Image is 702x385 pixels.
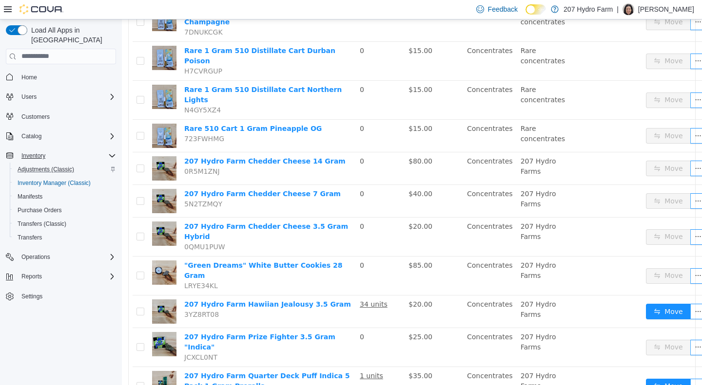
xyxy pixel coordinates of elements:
[524,174,569,189] button: icon: swapMove
[30,26,55,51] img: Rare 1 Gram 510 Distillate Cart Durban Poison hero shot
[399,27,444,45] span: Rare concentrates
[62,170,219,178] a: 207 Hydro Farm Chedder Cheese 7 Gram
[62,223,103,231] span: 0QMU1PUW
[14,204,116,216] span: Purchase Orders
[18,71,116,83] span: Home
[524,34,569,50] button: icon: swapMove
[287,170,311,178] span: $40.00
[14,218,70,230] a: Transfers (Classic)
[568,73,584,89] button: icon: ellipsis
[62,87,99,94] span: N4GY5XZ4
[14,204,66,216] a: Purchase Orders
[18,91,116,103] span: Users
[341,198,395,237] td: Concentrates
[287,105,311,113] span: $15.00
[18,234,42,241] span: Transfers
[18,130,45,142] button: Catalog
[10,203,120,217] button: Purchase Orders
[18,251,116,263] span: Operations
[238,27,242,35] span: 0
[524,284,569,300] button: icon: swapMove
[399,281,434,299] span: 207 Hydro Farms
[62,48,100,55] span: H7CVRGUP
[568,320,584,336] button: icon: ellipsis
[30,280,55,304] img: 207 Hydro Farm Hawiian Jealousy 3.5 Gram hero shot
[638,3,694,15] p: [PERSON_NAME]
[399,242,434,260] span: 207 Hydro Farms
[287,352,311,360] span: $35.00
[238,242,242,250] span: 0
[2,250,120,264] button: Operations
[287,242,311,250] span: $85.00
[62,334,96,342] span: JCXCL0NT
[62,291,97,299] span: 3YZ8RT08
[341,22,395,61] td: Concentrates
[341,276,395,309] td: Concentrates
[14,232,116,243] span: Transfers
[524,141,569,157] button: icon: swapMove
[399,313,434,331] span: 207 Hydro Farms
[568,284,584,300] button: icon: ellipsis
[564,3,613,15] p: 207 Hydro Farm
[30,65,55,90] img: Rare 1 Gram 510 Distillate Cart Northern Lights hero shot
[287,27,311,35] span: $15.00
[2,70,120,84] button: Home
[18,91,40,103] button: Users
[18,220,66,228] span: Transfers (Classic)
[287,313,311,321] span: $25.00
[399,138,434,156] span: 207 Hydro Farms
[341,133,395,165] td: Concentrates
[10,231,120,244] button: Transfers
[18,165,74,173] span: Adjustments (Classic)
[62,313,214,331] a: 207 Hydro Farm Prize Fighter 3.5 Gram "Indica"
[10,217,120,231] button: Transfers (Classic)
[18,179,91,187] span: Inventory Manager (Classic)
[30,351,55,376] img: 207 Hydro Farm Quarter Deck Puff Indica 5 Pack 1 Gram Prerolls hero shot
[568,174,584,189] button: icon: ellipsis
[62,9,101,17] span: 7DNUKCGK
[2,110,120,124] button: Customers
[2,270,120,283] button: Reports
[524,359,569,375] button: icon: swapMove
[524,73,569,89] button: icon: swapMove
[617,3,619,15] p: |
[18,271,116,282] span: Reports
[287,281,311,289] span: $20.00
[341,237,395,276] td: Concentrates
[62,148,98,156] span: 0R5M1ZNJ
[623,3,634,15] div: Penny Lindsey
[524,320,569,336] button: icon: swapMove
[238,66,242,74] span: 0
[62,27,214,45] a: Rare 1 Gram 510 Distillate Cart Durban Poison
[18,72,41,83] a: Home
[14,164,78,175] a: Adjustments (Classic)
[21,132,41,140] span: Catalog
[399,66,444,84] span: Rare concentrates
[399,352,434,370] span: 207 Hydro Farms
[21,273,42,280] span: Reports
[18,110,116,123] span: Customers
[238,105,242,113] span: 0
[62,242,220,260] a: "Green Dreams" White Butter Cookies 28 Gram
[21,293,42,300] span: Settings
[238,138,242,146] span: 0
[568,359,584,375] button: icon: ellipsis
[14,218,116,230] span: Transfers (Classic)
[14,191,46,202] a: Manifests
[62,281,229,289] a: 207 Hydro Farm Hawiian Jealousy 3.5 Gram
[62,105,200,113] a: Rare 510 Cart 1 Gram Pineapple OG
[14,177,116,189] span: Inventory Manager (Classic)
[62,138,224,146] a: 207 Hydro Farm Chedder Cheese 14 Gram
[341,165,395,198] td: Concentrates
[568,34,584,50] button: icon: ellipsis
[18,130,116,142] span: Catalog
[21,93,37,101] span: Users
[238,352,261,360] u: 1 units
[14,191,116,202] span: Manifests
[62,262,96,270] span: LRYE34KL
[21,152,45,160] span: Inventory
[568,210,584,225] button: icon: ellipsis
[62,352,228,370] a: 207 Hydro Farm Quarter Deck Puff Indica 5 Pack 1 Gram Prerolls
[2,149,120,163] button: Inventory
